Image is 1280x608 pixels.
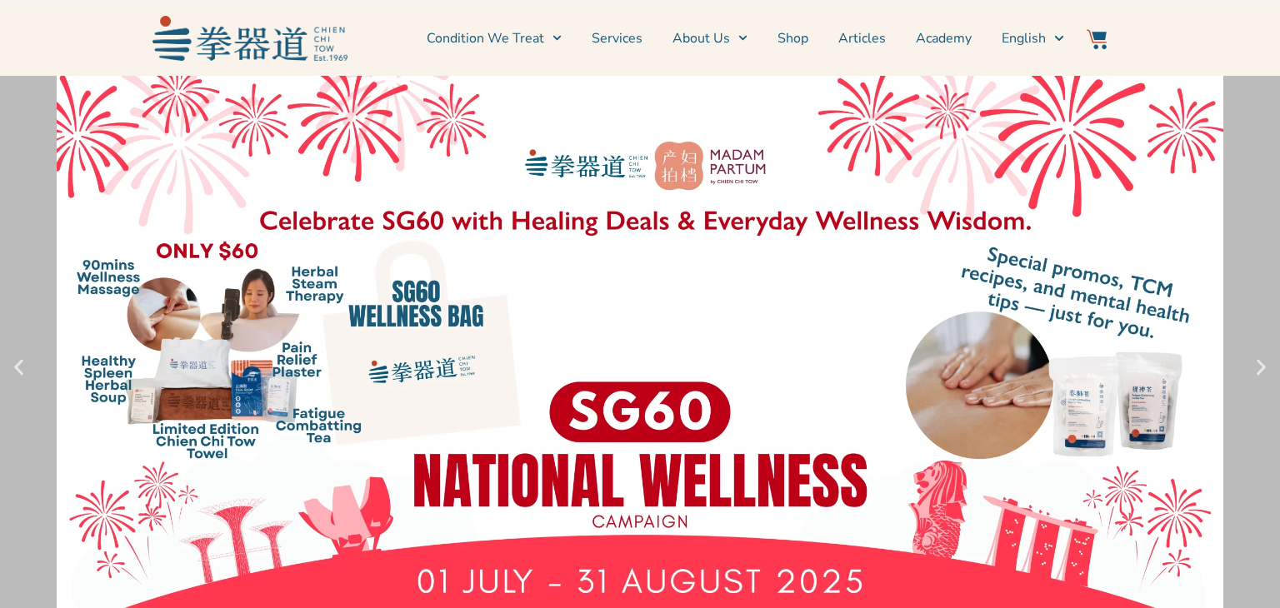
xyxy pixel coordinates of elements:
div: Previous slide [8,357,29,378]
a: English [1002,17,1063,59]
a: Shop [777,17,808,59]
nav: Menu [356,17,1064,59]
a: About Us [672,17,747,59]
span: English [1002,28,1046,48]
a: Articles [838,17,886,59]
div: Next slide [1251,357,1272,378]
img: Website Icon-03 [1087,29,1107,49]
a: Academy [916,17,972,59]
a: Condition We Treat [427,17,562,59]
a: Services [592,17,642,59]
